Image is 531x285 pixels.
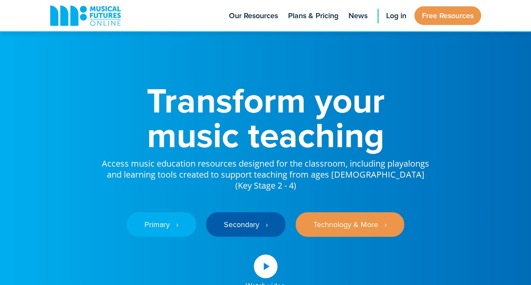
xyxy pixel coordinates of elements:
a: Secondary ‎‏‏‎ ‎ › [206,212,286,237]
a: Technology & More ‎‏‏‎ ‎ › [296,212,404,237]
p: Access music education resources designed for the classroom, including playalongs and learning to... [101,152,430,191]
a: Primary ‎‏‏‎ ‎ › [127,212,196,237]
a: Free Resources [414,6,481,25]
span: Plans & Pricing [288,10,338,22]
h1: Transform your music teaching [101,83,430,152]
span: Log in [386,10,406,22]
span: News [349,10,368,22]
span: Our Resources [229,10,278,22]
